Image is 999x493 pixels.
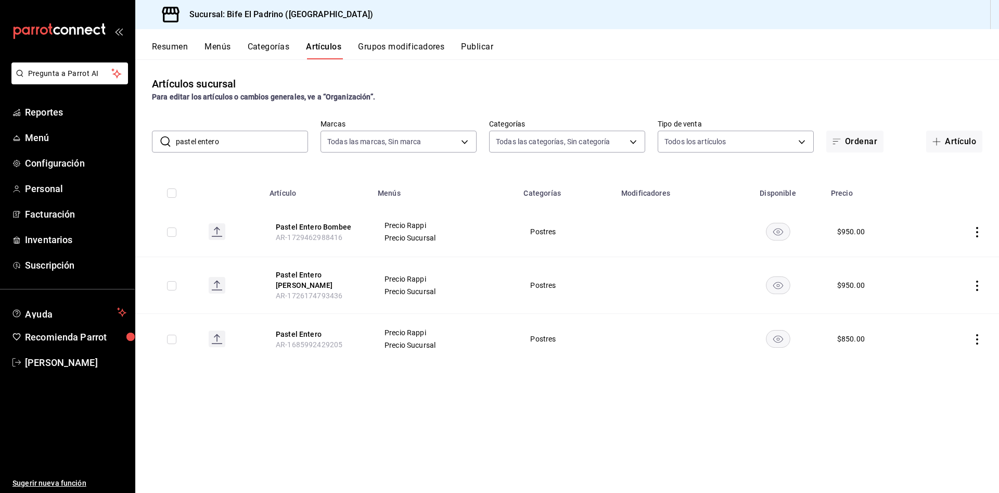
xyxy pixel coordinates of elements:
[276,292,342,300] span: AR-1726174793436
[385,329,505,336] span: Precio Rappi
[152,42,188,59] button: Resumen
[321,120,477,128] label: Marcas
[276,340,342,349] span: AR-1685992429205
[25,182,126,196] span: Personal
[385,342,505,349] span: Precio Sucursal
[248,42,290,59] button: Categorías
[327,136,421,147] span: Todas las marcas, Sin marca
[276,222,359,232] button: edit-product-location
[766,330,790,348] button: availability-product
[972,281,982,291] button: actions
[385,222,505,229] span: Precio Rappi
[489,120,645,128] label: Categorías
[837,226,865,237] div: $ 950.00
[7,75,128,86] a: Pregunta a Parrot AI
[114,27,123,35] button: open_drawer_menu
[825,173,924,207] th: Precio
[766,276,790,294] button: availability-product
[826,131,883,153] button: Ordenar
[11,62,128,84] button: Pregunta a Parrot AI
[926,131,982,153] button: Artículo
[263,173,372,207] th: Artículo
[530,335,601,343] span: Postres
[25,207,126,221] span: Facturación
[152,42,999,59] div: navigation tabs
[276,329,359,339] button: edit-product-location
[658,120,814,128] label: Tipo de venta
[25,258,126,272] span: Suscripción
[837,280,865,290] div: $ 950.00
[530,282,601,289] span: Postres
[837,334,865,344] div: $ 850.00
[25,105,126,119] span: Reportes
[766,223,790,241] button: availability-product
[25,156,126,170] span: Configuración
[276,233,342,242] span: AR-1729462988416
[615,173,731,207] th: Modificadores
[28,68,112,79] span: Pregunta a Parrot AI
[517,173,614,207] th: Categorías
[385,288,505,295] span: Precio Sucursal
[12,478,126,489] span: Sugerir nueva función
[152,93,375,101] strong: Para editar los artículos o cambios generales, ve a “Organización”.
[530,228,601,235] span: Postres
[25,131,126,145] span: Menú
[25,330,126,344] span: Recomienda Parrot
[276,270,359,290] button: edit-product-location
[496,136,610,147] span: Todas las categorías, Sin categoría
[25,233,126,247] span: Inventarios
[25,306,113,319] span: Ayuda
[972,227,982,237] button: actions
[664,136,726,147] span: Todos los artículos
[181,8,373,21] h3: Sucursal: Bife El Padrino ([GEOGRAPHIC_DATA])
[461,42,493,59] button: Publicar
[372,173,518,207] th: Menús
[204,42,230,59] button: Menús
[25,356,126,370] span: [PERSON_NAME]
[731,173,825,207] th: Disponible
[176,131,308,152] input: Buscar artículo
[152,76,236,92] div: Artículos sucursal
[972,334,982,345] button: actions
[358,42,444,59] button: Grupos modificadores
[385,275,505,283] span: Precio Rappi
[385,234,505,242] span: Precio Sucursal
[306,42,341,59] button: Artículos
